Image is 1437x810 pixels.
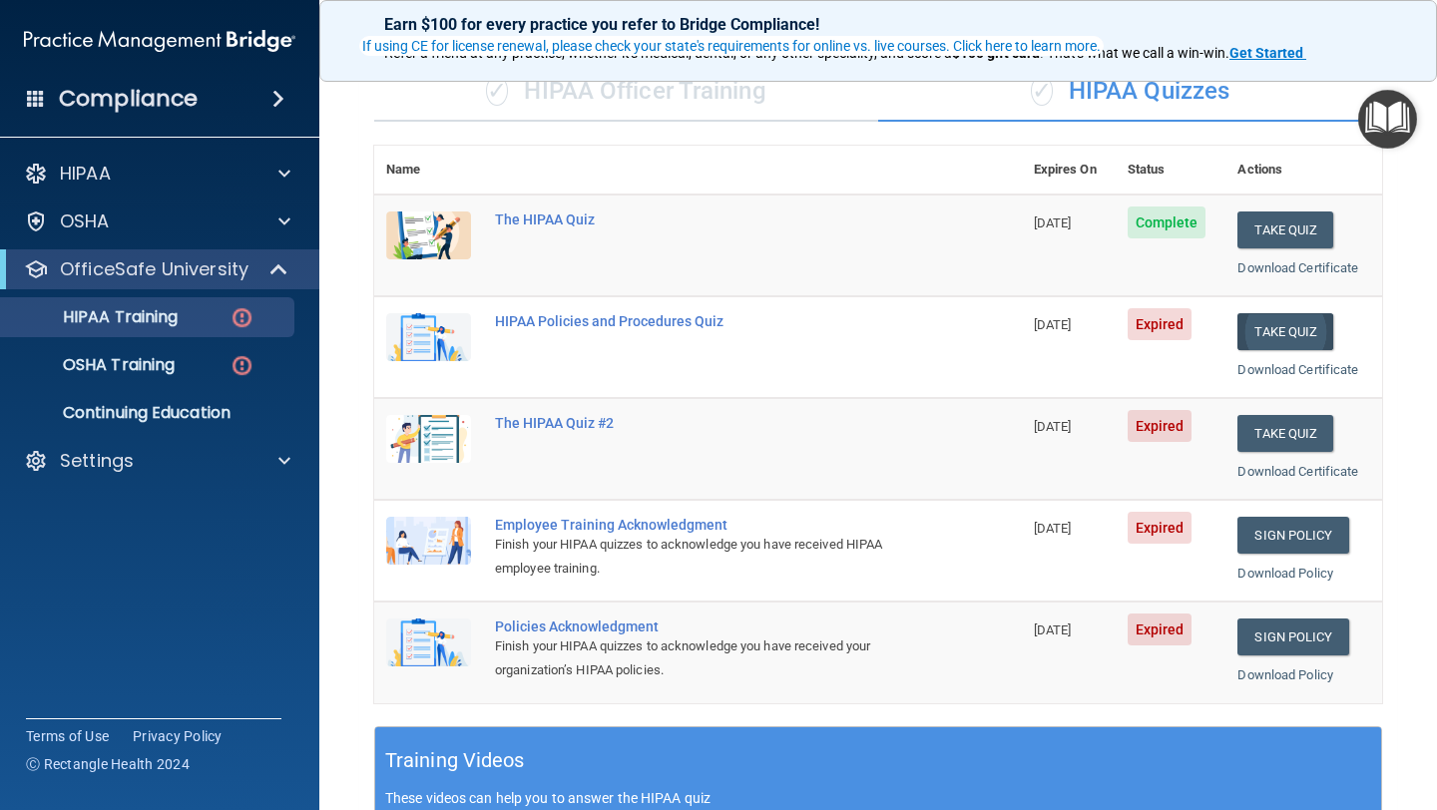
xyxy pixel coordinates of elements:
[230,353,254,378] img: danger-circle.6113f641.png
[495,634,922,682] div: Finish your HIPAA quizzes to acknowledge you have received your organization’s HIPAA policies.
[1237,667,1333,682] a: Download Policy
[1128,410,1193,442] span: Expired
[374,62,878,122] div: HIPAA Officer Training
[1237,415,1333,452] button: Take Quiz
[495,415,922,431] div: The HIPAA Quiz #2
[359,36,1104,56] button: If using CE for license renewal, please check your state's requirements for online vs. live cours...
[60,449,134,473] p: Settings
[1034,215,1072,230] span: [DATE]
[1225,146,1382,195] th: Actions
[1237,517,1348,554] a: Sign Policy
[1128,613,1193,645] span: Expired
[26,726,109,746] a: Terms of Use
[1034,317,1072,332] span: [DATE]
[1237,464,1358,479] a: Download Certificate
[60,209,110,233] p: OSHA
[1034,521,1072,536] span: [DATE]
[495,533,922,581] div: Finish your HIPAA quizzes to acknowledge you have received HIPAA employee training.
[24,162,290,186] a: HIPAA
[230,305,254,330] img: danger-circle.6113f641.png
[24,257,289,281] a: OfficeSafe University
[13,355,175,375] p: OSHA Training
[1128,308,1193,340] span: Expired
[1237,313,1333,350] button: Take Quiz
[60,162,111,186] p: HIPAA
[1237,618,1348,655] a: Sign Policy
[1022,146,1116,195] th: Expires On
[13,403,285,423] p: Continuing Education
[1031,76,1053,106] span: ✓
[59,85,198,113] h4: Compliance
[385,743,525,778] h5: Training Videos
[374,146,483,195] th: Name
[1358,90,1417,149] button: Open Resource Center
[495,211,922,227] div: The HIPAA Quiz
[1034,622,1072,637] span: [DATE]
[495,517,922,533] div: Employee Training Acknowledgment
[1237,211,1333,248] button: Take Quiz
[1128,206,1206,238] span: Complete
[495,313,922,329] div: HIPAA Policies and Procedures Quiz
[384,15,1372,34] p: Earn $100 for every practice you refer to Bridge Compliance!
[1237,362,1358,377] a: Download Certificate
[495,618,922,634] div: Policies Acknowledgment
[60,257,248,281] p: OfficeSafe University
[362,39,1101,53] div: If using CE for license renewal, please check your state's requirements for online vs. live cours...
[1237,566,1333,581] a: Download Policy
[878,62,1382,122] div: HIPAA Quizzes
[1229,45,1306,61] a: Get Started
[1237,260,1358,275] a: Download Certificate
[26,754,190,774] span: Ⓒ Rectangle Health 2024
[486,76,508,106] span: ✓
[24,209,290,233] a: OSHA
[24,21,295,61] img: PMB logo
[1116,146,1226,195] th: Status
[385,790,1371,806] p: These videos can help you to answer the HIPAA quiz
[13,307,178,327] p: HIPAA Training
[133,726,223,746] a: Privacy Policy
[1128,512,1193,544] span: Expired
[1229,45,1303,61] strong: Get Started
[1040,45,1229,61] span: ! That's what we call a win-win.
[1034,419,1072,434] span: [DATE]
[24,449,290,473] a: Settings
